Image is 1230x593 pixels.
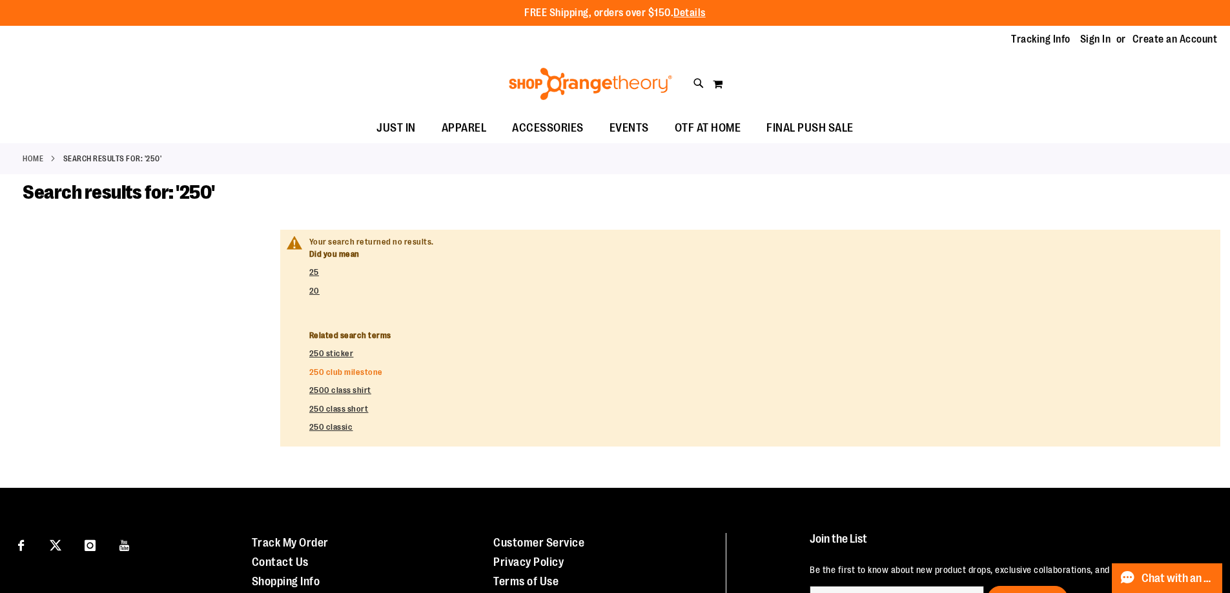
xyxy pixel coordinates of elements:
a: FINAL PUSH SALE [753,114,866,143]
img: Twitter [50,539,61,551]
span: EVENTS [610,114,649,143]
span: Search results for: '250' [23,181,215,203]
h4: Join the List [810,533,1200,557]
div: Your search returned no results. [309,236,1211,434]
a: Home [23,153,43,165]
span: APPAREL [442,114,487,143]
a: Sign In [1080,32,1111,46]
button: Chat with an Expert [1112,563,1223,593]
a: OTF AT HOME [662,114,754,143]
span: ACCESSORIES [512,114,584,143]
a: 20 [309,286,320,296]
a: 2500 class shirt [309,385,371,395]
img: Shop Orangetheory [507,68,674,100]
a: Privacy Policy [493,556,564,568]
a: Contact Us [252,556,309,568]
strong: Search results for: '250' [63,153,162,165]
a: Shopping Info [252,575,320,588]
a: Details [673,7,706,19]
a: Visit our Instagram page [79,533,101,556]
dt: Did you mean [309,248,1211,261]
a: ACCESSORIES [499,114,597,143]
span: JUST IN [376,114,416,143]
a: Tracking Info [1011,32,1071,46]
a: Create an Account [1133,32,1218,46]
a: 250 classic [309,422,353,432]
a: EVENTS [597,114,662,143]
a: 250 club milestone [309,367,383,377]
a: Customer Service [493,536,584,549]
a: 250 sticker [309,348,354,358]
a: Track My Order [252,536,329,549]
a: 250 class short [309,404,369,414]
p: Be the first to know about new product drops, exclusive collaborations, and shopping events! [810,563,1200,576]
span: FINAL PUSH SALE [766,114,854,143]
span: Chat with an Expert [1142,572,1215,585]
a: JUST IN [364,114,429,143]
a: Visit our Facebook page [10,533,32,556]
a: APPAREL [429,114,500,143]
a: Visit our Youtube page [114,533,136,556]
a: Visit our X page [45,533,67,556]
dt: Related search terms [309,330,1211,342]
p: FREE Shipping, orders over $150. [524,6,706,21]
a: Terms of Use [493,575,559,588]
a: 25 [309,267,319,277]
span: OTF AT HOME [675,114,741,143]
